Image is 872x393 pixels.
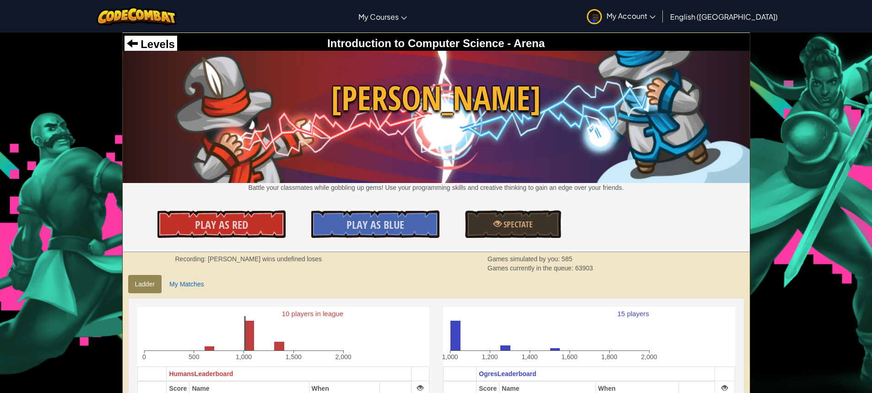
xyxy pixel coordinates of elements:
[561,353,577,361] text: 1,600
[347,217,404,232] span: Play As Blue
[175,255,322,263] strong: Recording: [PERSON_NAME] wins undefined loses
[127,38,175,50] a: Levels
[235,353,251,361] text: 1,000
[487,255,562,263] span: Games simulated by you:
[479,370,497,377] span: Ogres
[123,75,750,122] span: [PERSON_NAME]
[521,353,537,361] text: 1,400
[641,353,657,361] text: 2,000
[607,11,655,21] span: My Account
[282,310,343,318] text: 10 players in league
[195,217,248,232] span: Play As Red
[123,183,750,192] p: Battle your classmates while gobbling up gems! Use your programming skills and creative thinking ...
[169,370,194,377] span: Humans
[582,2,660,31] a: My Account
[465,210,561,238] a: Spectate
[142,353,146,361] text: 0
[498,370,536,377] span: Leaderboard
[97,7,177,26] img: CodeCombat logo
[502,219,533,230] span: Spectate
[189,353,200,361] text: 500
[562,255,572,263] span: 585
[354,4,412,29] a: My Courses
[666,4,782,29] a: English ([GEOGRAPHIC_DATA])
[128,275,162,293] a: Ladder
[327,37,504,49] span: Introduction to Computer Science
[670,12,778,22] span: English ([GEOGRAPHIC_DATA])
[482,353,498,361] text: 1,200
[162,275,211,293] a: My Matches
[617,310,649,318] text: 15 players
[601,353,617,361] text: 1,800
[358,12,399,22] span: My Courses
[138,38,175,50] span: Levels
[575,264,593,272] span: 63903
[487,264,575,272] span: Games currently in the queue:
[335,353,351,361] text: 2,000
[504,37,545,49] span: - Arena
[123,51,750,183] img: Wakka Maul
[195,370,233,377] span: Leaderboard
[285,353,301,361] text: 1,500
[587,9,602,24] img: avatar
[442,353,458,361] text: 1,000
